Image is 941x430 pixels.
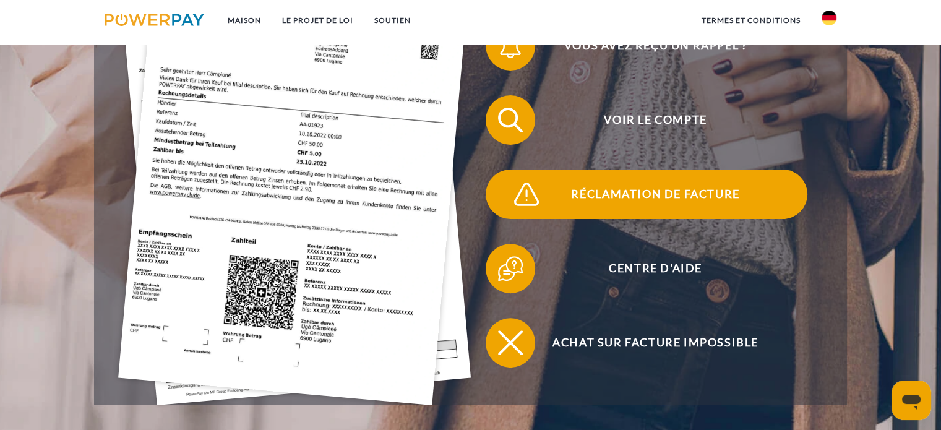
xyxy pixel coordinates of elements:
img: qb_search.svg [495,105,526,135]
iframe: Bouton de lancement de la fenêtre de messagerie [892,381,931,420]
font: termes et conditions [702,15,801,25]
button: Achat sur facture impossible [486,318,807,368]
a: termes et conditions [691,9,811,32]
font: Vous avez reçu un rappel ? [564,38,747,52]
img: qb_warning.svg [511,179,542,210]
img: de [822,11,836,25]
button: Centre d'aide [486,244,807,293]
a: LE PROJET DE LOI [272,9,364,32]
button: Voir le compte [486,95,807,145]
font: Achat sur facture impossible [552,335,758,349]
img: logo-powerpay.svg [105,14,204,26]
a: SOUTIEN [364,9,421,32]
font: Maison [228,15,261,25]
img: qb_help.svg [495,253,526,284]
a: Maison [217,9,272,32]
img: qb_bell.svg [495,30,526,61]
button: Réclamation de facture [486,170,807,219]
img: qb_close.svg [495,327,526,358]
font: LE PROJET DE LOI [282,15,353,25]
font: Réclamation de facture [571,187,739,200]
font: Voir le compte [604,113,707,126]
font: Centre d'aide [609,261,702,275]
font: SOUTIEN [374,15,411,25]
button: Vous avez reçu un rappel ? [486,21,807,71]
